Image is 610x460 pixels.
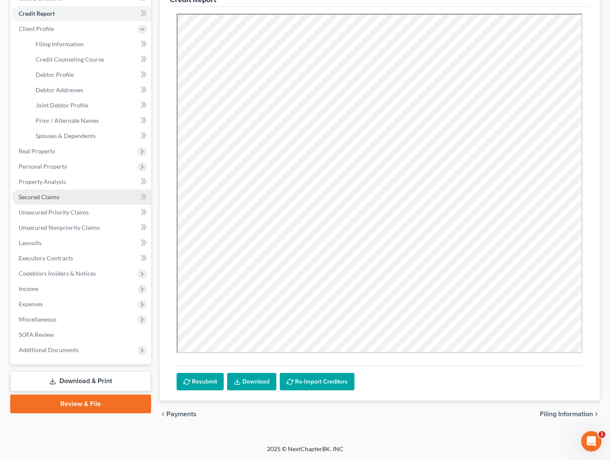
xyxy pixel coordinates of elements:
[19,10,55,17] span: Credit Report
[19,163,67,170] span: Personal Property
[177,373,224,391] button: Resubmit
[19,346,79,353] span: Additional Documents
[160,411,166,418] i: chevron_left
[29,37,151,52] a: Filing Information
[12,174,151,189] a: Property Analysis
[19,270,96,277] span: Codebtors Insiders & Notices
[12,189,151,205] a: Secured Claims
[12,6,151,21] a: Credit Report
[19,239,42,246] span: Lawsuits
[36,40,84,48] span: Filing Information
[12,327,151,342] a: SOFA Review
[280,373,354,391] button: Re-Import Creditors
[599,431,605,438] span: 1
[36,117,99,124] span: Prior / Alternate Names
[36,102,88,109] span: Joint Debtor Profile
[12,205,151,220] a: Unsecured Priority Claims
[19,316,56,323] span: Miscellaneous
[19,193,59,200] span: Secured Claims
[36,132,96,139] span: Spouses & Dependents
[19,331,54,338] span: SOFA Review
[593,411,600,418] i: chevron_right
[540,411,593,418] span: Filing Information
[540,411,600,418] button: Filing Information chevron_right
[36,71,74,78] span: Debtor Profile
[12,220,151,235] a: Unsecured Nonpriority Claims
[19,147,55,155] span: Real Property
[160,411,197,418] button: chevron_left Payments
[12,235,151,251] a: Lawsuits
[36,86,83,93] span: Debtor Addresses
[36,56,104,63] span: Credit Counseling Course
[19,224,100,231] span: Unsecured Nonpriority Claims
[29,52,151,67] a: Credit Counseling Course
[10,395,151,413] a: Review & File
[29,98,151,113] a: Joint Debtor Profile
[19,209,89,216] span: Unsecured Priority Claims
[10,371,151,391] a: Download & Print
[19,300,43,308] span: Expenses
[29,82,151,98] a: Debtor Addresses
[19,285,38,292] span: Income
[29,128,151,144] a: Spouses & Dependents
[227,373,276,391] a: Download
[19,178,66,185] span: Property Analysis
[29,67,151,82] a: Debtor Profile
[12,251,151,266] a: Executory Contracts
[19,254,73,262] span: Executory Contracts
[63,445,547,460] div: 2025 © NextChapterBK, INC
[166,411,197,418] span: Payments
[581,431,602,452] iframe: Intercom live chat
[19,25,54,32] span: Client Profile
[29,113,151,128] a: Prior / Alternate Names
